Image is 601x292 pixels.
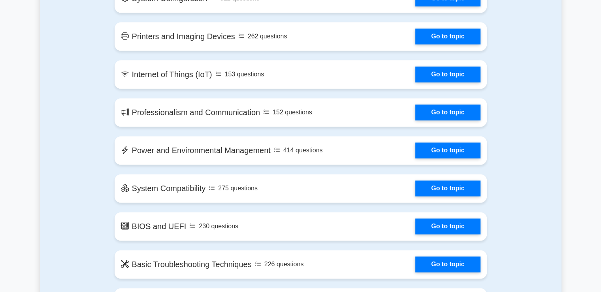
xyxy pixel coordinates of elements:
a: Go to topic [415,180,480,196]
a: Go to topic [415,256,480,272]
a: Go to topic [415,28,480,44]
a: Go to topic [415,142,480,158]
a: Go to topic [415,218,480,234]
a: Go to topic [415,104,480,120]
a: Go to topic [415,66,480,82]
